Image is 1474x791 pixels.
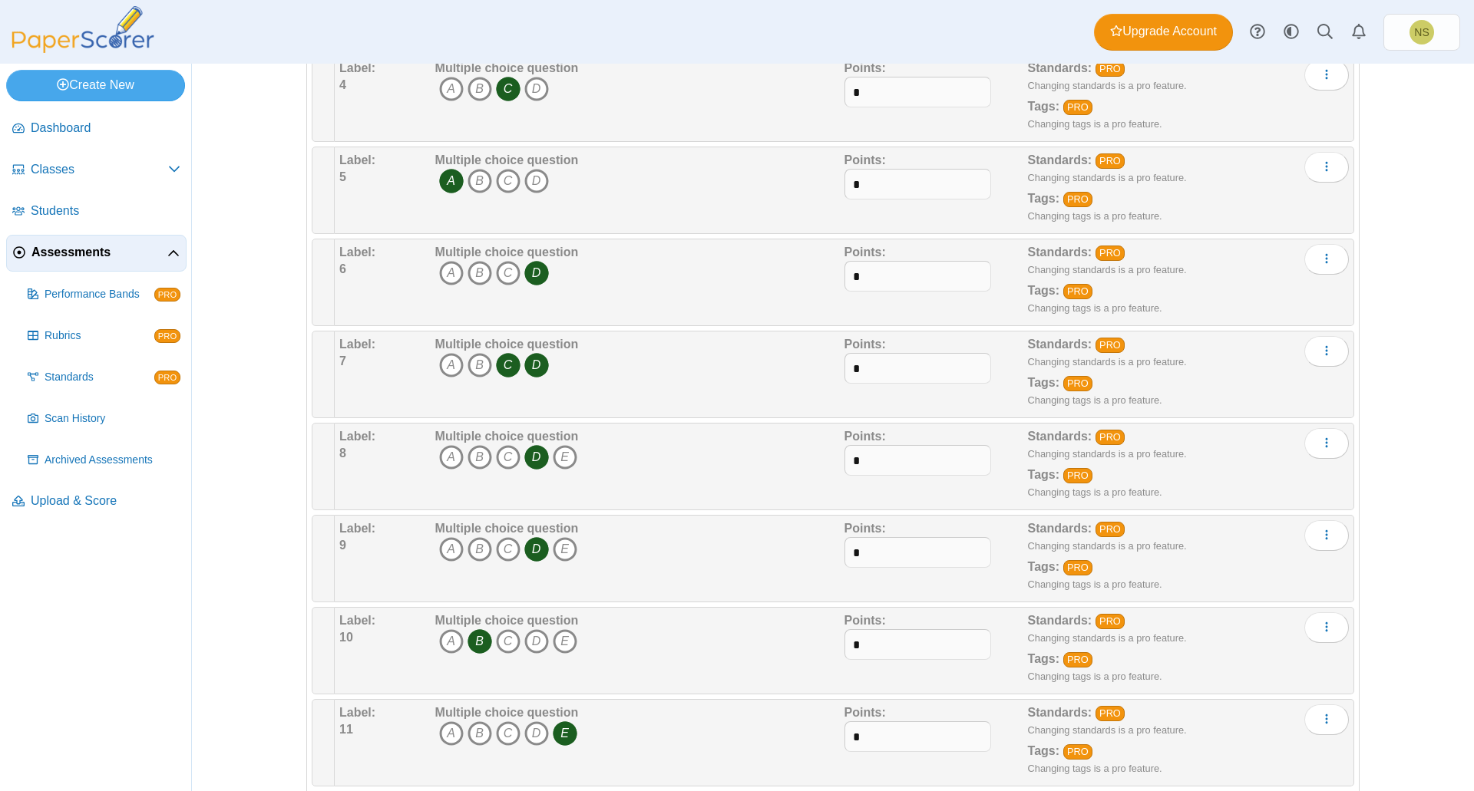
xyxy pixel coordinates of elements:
[524,721,549,746] i: D
[1063,376,1093,391] a: PRO
[1304,704,1349,735] button: More options
[468,353,492,377] i: B
[439,77,464,101] i: A
[468,169,492,193] i: B
[435,706,579,719] b: Multiple choice question
[31,120,180,137] span: Dashboard
[553,721,577,746] i: E
[524,353,549,377] i: D
[1304,336,1349,367] button: More options
[468,629,492,654] i: B
[339,153,375,166] b: Label:
[524,537,549,562] i: D
[524,629,549,654] i: D
[496,353,521,377] i: C
[1063,560,1093,575] a: PRO
[1028,706,1092,719] b: Standards:
[1028,614,1092,627] b: Standards:
[1028,284,1059,297] b: Tags:
[439,629,464,654] i: A
[1096,430,1125,445] a: PRO
[1028,448,1187,460] small: Changing standards is a pro feature.
[1063,744,1093,760] a: PRO
[435,246,579,259] b: Multiple choice question
[496,169,521,193] i: C
[1028,560,1059,573] b: Tags:
[1096,706,1125,721] a: PRO
[45,287,154,302] span: Performance Bands
[553,537,577,562] i: E
[1028,430,1092,443] b: Standards:
[439,537,464,562] i: A
[1028,100,1059,113] b: Tags:
[1304,152,1349,183] button: More options
[45,453,180,468] span: Archived Assessments
[1028,61,1092,74] b: Standards:
[31,203,180,219] span: Students
[1063,284,1093,299] a: PRO
[496,537,521,562] i: C
[844,61,886,74] b: Points:
[6,110,187,147] a: Dashboard
[31,493,180,509] span: Upload & Score
[1028,671,1162,682] small: Changing tags is a pro feature.
[1028,468,1059,481] b: Tags:
[1304,244,1349,275] button: More options
[21,318,187,354] a: Rubrics PRO
[1028,80,1187,91] small: Changing standards is a pro feature.
[21,276,187,313] a: Performance Bands PRO
[339,631,353,644] b: 10
[1028,356,1187,367] small: Changing standards is a pro feature.
[6,6,160,53] img: PaperScorer
[435,61,579,74] b: Multiple choice question
[1028,652,1059,665] b: Tags:
[1028,724,1187,736] small: Changing standards is a pro feature.
[339,447,346,460] b: 8
[468,261,492,285] i: B
[339,61,375,74] b: Label:
[1304,428,1349,459] button: More options
[339,430,375,443] b: Label:
[1028,153,1092,166] b: Standards:
[524,261,549,285] i: D
[45,328,154,344] span: Rubrics
[1063,652,1093,667] a: PRO
[435,153,579,166] b: Multiple choice question
[1063,468,1093,483] a: PRO
[1028,486,1162,498] small: Changing tags is a pro feature.
[435,338,579,351] b: Multiple choice question
[1028,394,1162,406] small: Changing tags is a pro feature.
[468,77,492,101] i: B
[844,706,886,719] b: Points:
[1028,302,1162,314] small: Changing tags is a pro feature.
[496,77,521,101] i: C
[339,614,375,627] b: Label:
[1096,61,1125,77] a: PRO
[468,445,492,470] i: B
[339,246,375,259] b: Label:
[1028,763,1162,774] small: Changing tags is a pro feature.
[524,77,549,101] i: D
[339,78,346,91] b: 4
[1063,192,1093,207] a: PRO
[844,153,886,166] b: Points:
[339,338,375,351] b: Label:
[553,445,577,470] i: E
[1028,744,1059,757] b: Tags:
[496,721,521,746] i: C
[844,522,886,535] b: Points:
[1028,632,1187,644] small: Changing standards is a pro feature.
[1028,522,1092,535] b: Standards:
[21,442,187,479] a: Archived Assessments
[524,445,549,470] i: D
[439,721,464,746] i: A
[435,614,579,627] b: Multiple choice question
[21,359,187,396] a: Standards PRO
[339,723,353,736] b: 11
[1028,210,1162,222] small: Changing tags is a pro feature.
[1096,153,1125,169] a: PRO
[1096,338,1125,353] a: PRO
[1063,100,1093,115] a: PRO
[6,152,187,189] a: Classes
[496,261,521,285] i: C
